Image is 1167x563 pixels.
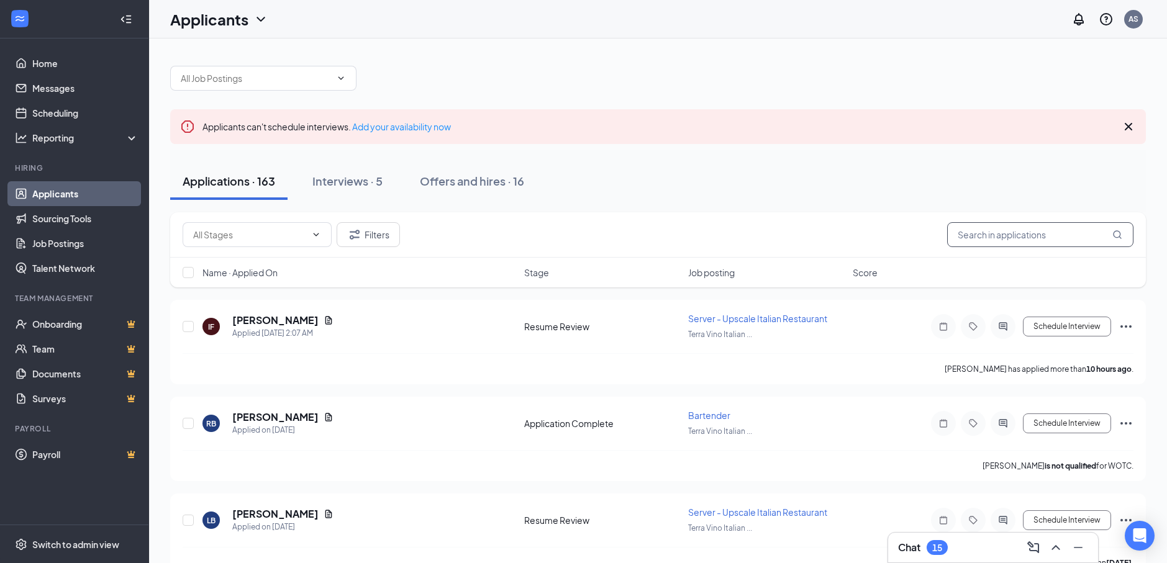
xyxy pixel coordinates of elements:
svg: Document [324,412,334,422]
span: Terra Vino Italian ... [688,330,752,339]
svg: WorkstreamLogo [14,12,26,25]
svg: Ellipses [1119,416,1133,431]
span: Name · Applied On [202,266,278,279]
p: [PERSON_NAME] for WOTC. [983,461,1133,471]
div: RB [206,418,216,429]
div: LB [207,515,216,526]
svg: ActiveChat [996,515,1010,525]
button: Filter Filters [337,222,400,247]
div: Applied [DATE] 2:07 AM [232,327,334,340]
span: Bartender [688,410,730,421]
div: Applied on [DATE] [232,521,334,533]
span: Server - Upscale Italian Restaurant [688,313,827,324]
a: Scheduling [32,101,138,125]
a: Add your availability now [352,121,451,132]
button: Schedule Interview [1023,413,1111,433]
svg: Document [324,509,334,519]
a: Talent Network [32,256,138,281]
button: Schedule Interview [1023,317,1111,336]
svg: ActiveChat [996,418,1010,428]
a: Home [32,51,138,76]
svg: ChevronUp [1048,540,1063,555]
div: 15 [932,543,942,553]
div: Interviews · 5 [312,173,383,189]
div: Applications · 163 [183,173,275,189]
svg: Minimize [1071,540,1086,555]
div: Payroll [15,423,136,434]
span: Server - Upscale Italian Restaurant [688,507,827,518]
svg: Cross [1121,119,1136,134]
svg: Ellipses [1119,319,1133,334]
button: ChevronUp [1046,538,1066,557]
svg: ChevronDown [336,73,346,83]
svg: Tag [966,418,981,428]
svg: Tag [966,322,981,331]
a: Messages [32,76,138,101]
div: Applied on [DATE] [232,424,334,436]
svg: Filter [347,227,362,242]
a: Job Postings [32,231,138,256]
div: Resume Review [524,320,681,333]
span: Terra Vino Italian ... [688,426,752,436]
div: Hiring [15,163,136,173]
input: Search in applications [947,222,1133,247]
div: Switch to admin view [32,538,119,551]
span: Applicants can't schedule interviews. [202,121,451,132]
div: Resume Review [524,514,681,526]
div: IF [208,322,214,332]
span: Score [853,266,878,279]
span: Stage [524,266,549,279]
svg: Note [936,515,951,525]
svg: Tag [966,515,981,525]
svg: ComposeMessage [1026,540,1041,555]
input: All Stages [193,228,306,241]
b: 10 hours ago [1086,364,1132,374]
svg: Collapse [120,13,132,25]
span: Terra Vino Italian ... [688,523,752,533]
svg: Ellipses [1119,513,1133,528]
a: PayrollCrown [32,442,138,467]
h5: [PERSON_NAME] [232,313,319,327]
div: AS [1128,14,1138,24]
p: [PERSON_NAME] has applied more than . [945,364,1133,374]
a: DocumentsCrown [32,361,138,386]
svg: MagnifyingGlass [1112,230,1122,240]
a: Sourcing Tools [32,206,138,231]
div: Team Management [15,293,136,304]
h1: Applicants [170,9,248,30]
svg: Analysis [15,132,27,144]
a: Applicants [32,181,138,206]
div: Offers and hires · 16 [420,173,524,189]
button: Minimize [1068,538,1088,557]
svg: ChevronDown [253,12,268,27]
button: ComposeMessage [1024,538,1043,557]
svg: Settings [15,538,27,551]
div: Open Intercom Messenger [1125,521,1155,551]
svg: Note [936,322,951,331]
div: Application Complete [524,417,681,430]
span: Job posting [688,266,735,279]
a: OnboardingCrown [32,312,138,336]
div: Reporting [32,132,139,144]
svg: Error [180,119,195,134]
a: SurveysCrown [32,386,138,411]
h5: [PERSON_NAME] [232,507,319,521]
svg: ChevronDown [311,230,321,240]
h3: Chat [898,541,920,554]
button: Schedule Interview [1023,510,1111,530]
svg: QuestionInfo [1099,12,1114,27]
svg: Note [936,418,951,428]
input: All Job Postings [181,71,331,85]
svg: Notifications [1071,12,1086,27]
b: is not qualified [1045,461,1096,471]
svg: Document [324,315,334,325]
h5: [PERSON_NAME] [232,410,319,424]
svg: ActiveChat [996,322,1010,331]
a: TeamCrown [32,336,138,361]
